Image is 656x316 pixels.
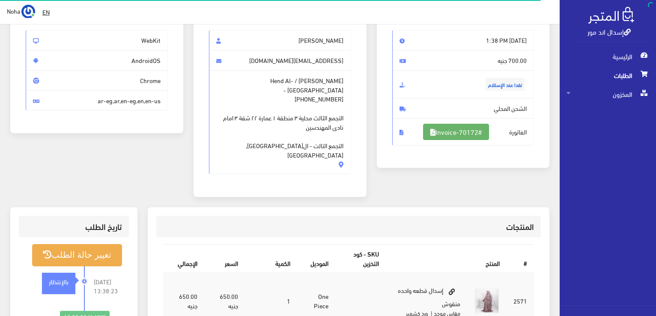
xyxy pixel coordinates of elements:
span: الفاتورة [392,118,534,146]
a: ... Noha [7,4,35,18]
button: تغيير حالة الطلب [32,244,122,266]
span: [PHONE_NUMBER] [295,94,343,104]
span: AndroidOS [26,50,168,71]
span: Chrome [26,70,168,91]
h3: المنتجات [163,223,534,231]
span: WebKit [26,30,168,51]
a: إسدال اند مور [587,25,631,38]
th: المنتج [386,245,507,273]
span: Noha [7,6,20,16]
th: الكمية [245,245,297,273]
span: [PERSON_NAME] / Hend Al-[GEOGRAPHIC_DATA] - [209,70,351,175]
h3: تاريخ الطلب [26,223,122,231]
span: ar-eg,ar,en-eg,en,en-us [26,90,168,111]
span: الشحن المحلي [392,98,534,119]
span: [DATE] 1:38 PM [392,30,534,51]
span: المخزون [567,85,649,104]
strong: بالإنتظار [49,277,69,286]
th: الموديل [297,245,335,273]
th: # [507,245,534,273]
img: ... [21,5,35,18]
th: السعر [204,245,245,273]
span: نقدا عند الإستلام [486,78,525,91]
th: اﻹجمالي [163,245,204,273]
u: EN [42,6,50,17]
span: [EMAIL_ADDRESS][DOMAIN_NAME] [209,50,351,71]
a: الرئيسية [560,47,656,66]
a: الطلبات [560,66,656,85]
a: #Invoice-70172 [423,124,489,140]
span: 700.00 جنيه [392,50,534,71]
th: SKU - كود التخزين [335,245,386,273]
span: الطلبات [567,66,649,85]
span: [DATE] 13:38:23 [94,277,122,296]
span: [PERSON_NAME] [209,30,351,51]
img: . [588,7,634,24]
a: EN [39,4,53,20]
span: التجمع الثالث محلية ٣ منطقة ١ عمارة ٢٢ شقة ٣ امام نادى المهندسين التجمع التالت - ال[GEOGRAPHIC_DA... [216,104,344,160]
span: الرئيسية [567,47,649,66]
a: المخزون [560,85,656,104]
